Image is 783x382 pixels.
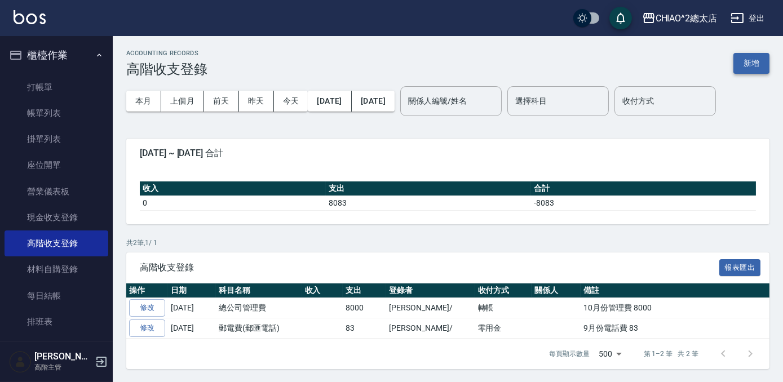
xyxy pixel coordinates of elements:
[239,91,274,112] button: 昨天
[168,298,216,318] td: [DATE]
[140,196,326,210] td: 0
[656,11,718,25] div: CHIAO^2總太店
[386,318,475,339] td: [PERSON_NAME]/
[531,181,756,196] th: 合計
[5,179,108,205] a: 營業儀表板
[386,298,475,318] td: [PERSON_NAME]/
[5,335,108,361] a: 現場電腦打卡
[549,349,590,359] p: 每頁顯示數量
[34,362,92,372] p: 高階主管
[308,91,351,112] button: [DATE]
[719,259,761,277] button: 報表匯出
[140,181,326,196] th: 收入
[352,91,395,112] button: [DATE]
[5,256,108,282] a: 材料自購登錄
[5,74,108,100] a: 打帳單
[594,339,626,369] div: 500
[34,351,92,362] h5: [PERSON_NAME]
[726,8,769,29] button: 登出
[5,309,108,335] a: 排班表
[532,283,581,298] th: 關係人
[386,283,475,298] th: 登錄者
[343,298,386,318] td: 8000
[216,283,302,298] th: 科目名稱
[5,41,108,70] button: 櫃檯作業
[14,10,46,24] img: Logo
[216,318,302,339] td: 郵電費(郵匯電話)
[5,283,108,309] a: 每日結帳
[5,100,108,126] a: 帳單列表
[274,91,308,112] button: 今天
[5,152,108,178] a: 座位開單
[204,91,239,112] button: 前天
[531,196,756,210] td: -8083
[168,318,216,339] td: [DATE]
[719,261,761,272] a: 報表匯出
[644,349,698,359] p: 第 1–2 筆 共 2 筆
[326,181,531,196] th: 支出
[5,126,108,152] a: 掛單列表
[216,298,302,318] td: 總公司管理費
[343,283,386,298] th: 支出
[5,205,108,230] a: 現金收支登錄
[129,299,165,317] a: 修改
[475,283,532,298] th: 收付方式
[475,298,532,318] td: 轉帳
[161,91,204,112] button: 上個月
[140,262,719,273] span: 高階收支登錄
[475,318,532,339] td: 零用金
[638,7,722,30] button: CHIAO^2總太店
[126,50,207,57] h2: ACCOUNTING RECORDS
[126,91,161,112] button: 本月
[168,283,216,298] th: 日期
[5,230,108,256] a: 高階收支登錄
[126,238,769,248] p: 共 2 筆, 1 / 1
[326,196,531,210] td: 8083
[140,148,756,159] span: [DATE] ~ [DATE] 合計
[733,53,769,74] button: 新增
[733,57,769,68] a: 新增
[302,283,343,298] th: 收入
[129,319,165,337] a: 修改
[343,318,386,339] td: 83
[9,350,32,373] img: Person
[126,61,207,77] h3: 高階收支登錄
[609,7,632,29] button: save
[126,283,168,298] th: 操作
